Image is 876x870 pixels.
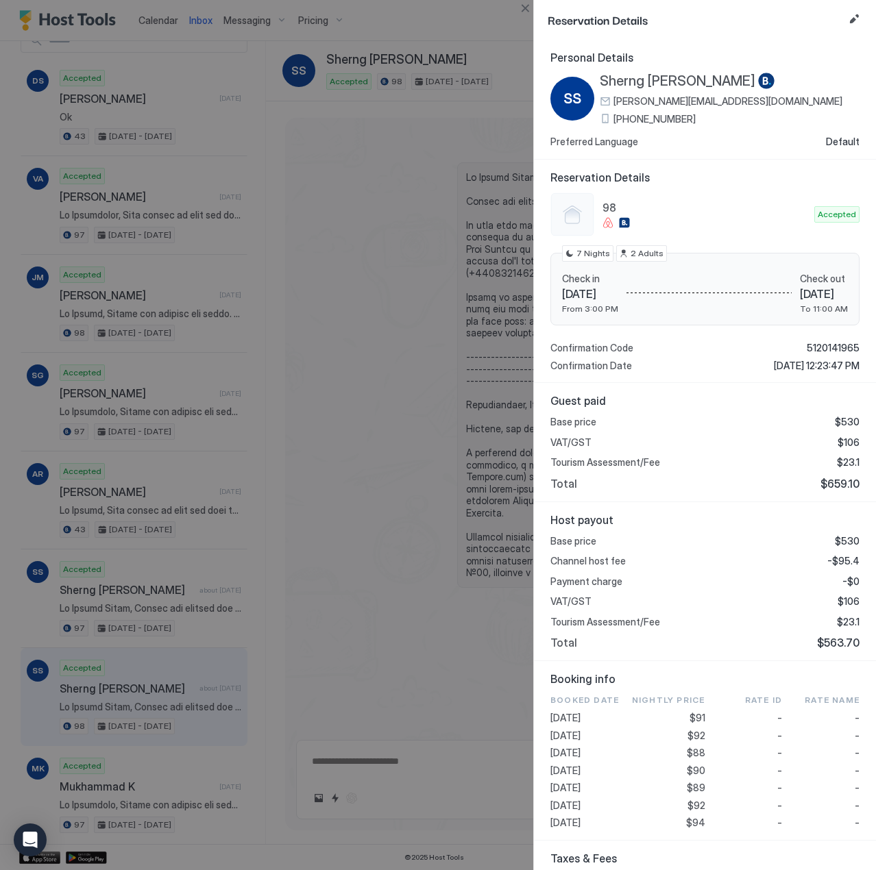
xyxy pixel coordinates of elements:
[550,765,628,777] span: [DATE]
[855,747,860,759] span: -
[562,287,618,301] span: [DATE]
[600,73,755,90] span: Sherng [PERSON_NAME]
[550,360,632,372] span: Confirmation Date
[846,11,862,27] button: Edit reservation
[855,799,860,812] span: -
[550,694,628,706] span: Booked Date
[613,95,842,108] span: [PERSON_NAME][EMAIL_ADDRESS][DOMAIN_NAME]
[548,11,843,28] span: Reservation Details
[818,208,856,221] span: Accepted
[563,88,581,109] span: SS
[550,799,628,812] span: [DATE]
[562,303,618,314] span: From 3:00 PM
[805,694,860,706] span: Rate Name
[550,595,592,608] span: VAT/GST
[550,852,860,865] span: Taxes & Fees
[14,823,47,856] div: Open Intercom Messenger
[603,201,809,214] span: 98
[855,730,860,742] span: -
[777,712,782,724] span: -
[550,616,660,628] span: Tourism Assessment/Fee
[777,765,782,777] span: -
[777,817,782,829] span: -
[550,342,633,354] span: Confirmation Code
[837,616,860,628] span: $23.1
[576,247,610,260] span: 7 Nights
[550,416,596,428] span: Base price
[827,555,860,567] span: -$95.4
[855,817,860,829] span: -
[800,303,848,314] span: To 11:00 AM
[774,360,860,372] span: [DATE] 12:23:47 PM
[550,747,628,759] span: [DATE]
[550,171,860,184] span: Reservation Details
[687,765,705,777] span: $90
[777,730,782,742] span: -
[687,782,705,794] span: $89
[820,477,860,490] span: $659.10
[550,555,626,567] span: Channel host fee
[817,636,860,649] span: $563.70
[550,477,577,490] span: Total
[550,817,628,829] span: [DATE]
[835,416,860,428] span: $530
[632,694,705,706] span: Nightly Price
[777,782,782,794] span: -
[550,575,622,588] span: Payment charge
[855,765,860,777] span: -
[690,712,705,724] span: $91
[613,113,696,125] span: [PHONE_NUMBER]
[550,636,577,649] span: Total
[688,730,705,742] span: $92
[688,799,705,812] span: $92
[550,394,860,408] span: Guest paid
[686,817,705,829] span: $94
[687,747,705,759] span: $88
[800,287,848,301] span: [DATE]
[837,456,860,469] span: $23.1
[550,436,592,449] span: VAT/GST
[838,595,860,608] span: $106
[550,456,660,469] span: Tourism Assessment/Fee
[550,51,860,64] span: Personal Details
[838,436,860,449] span: $106
[550,672,860,686] span: Booking info
[842,575,860,588] span: -$0
[777,799,782,812] span: -
[777,747,782,759] span: -
[835,535,860,547] span: $530
[807,342,860,354] span: 5120141965
[631,247,664,260] span: 2 Adults
[550,513,860,527] span: Host payout
[550,712,628,724] span: [DATE]
[800,273,848,285] span: Check out
[855,712,860,724] span: -
[550,730,628,742] span: [DATE]
[550,136,638,148] span: Preferred Language
[826,136,860,148] span: Default
[550,782,628,794] span: [DATE]
[550,535,596,547] span: Base price
[855,782,860,794] span: -
[745,694,782,706] span: Rate ID
[562,273,618,285] span: Check in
